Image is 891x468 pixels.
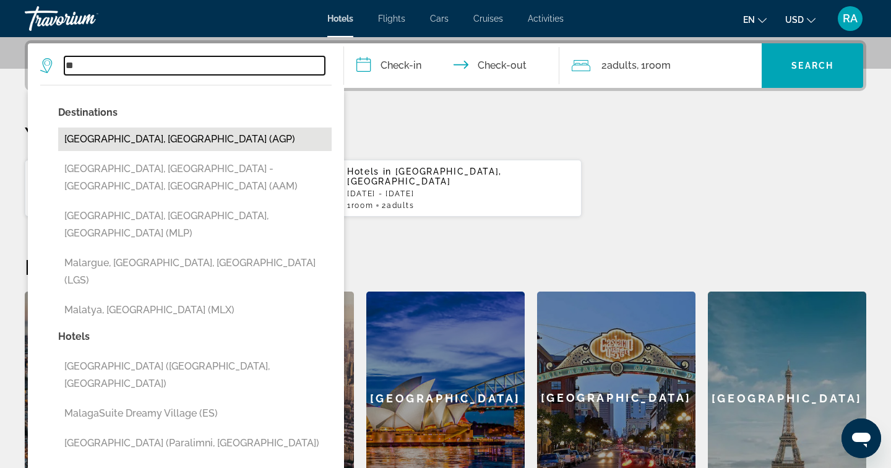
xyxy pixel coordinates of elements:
[344,43,559,88] button: Check in and out dates
[351,201,374,210] span: Room
[473,14,503,24] a: Cruises
[58,431,332,455] button: [GEOGRAPHIC_DATA] (Paralimni, [GEOGRAPHIC_DATA])
[347,201,373,210] span: 1
[387,201,414,210] span: Adults
[785,11,816,28] button: Change currency
[58,298,332,322] button: Malatya, [GEOGRAPHIC_DATA] (MLX)
[528,14,564,24] a: Activities
[347,189,572,198] p: [DATE] - [DATE]
[58,204,332,245] button: [GEOGRAPHIC_DATA], [GEOGRAPHIC_DATA], [GEOGRAPHIC_DATA] (MLP)
[841,418,881,458] iframe: Кнопка запуска окна обмена сообщениями
[559,43,762,88] button: Travelers: 2 adults, 0 children
[785,15,804,25] span: USD
[327,14,353,24] a: Hotels
[743,11,767,28] button: Change language
[607,59,637,71] span: Adults
[25,159,297,217] button: Grand Hyatt Bali ([GEOGRAPHIC_DATA], [GEOGRAPHIC_DATA]) and Nearby Hotels[DATE] - [DATE]1Room2Adults
[58,104,332,121] p: Destinations
[637,57,671,74] span: , 1
[743,15,755,25] span: en
[430,14,449,24] a: Cars
[762,43,863,88] button: Search
[58,251,332,292] button: Malargue, [GEOGRAPHIC_DATA], [GEOGRAPHIC_DATA] (LGS)
[28,43,863,88] div: Search widget
[382,201,414,210] span: 2
[58,128,332,151] button: [GEOGRAPHIC_DATA], [GEOGRAPHIC_DATA] (AGP)
[834,6,866,32] button: User Menu
[347,167,392,176] span: Hotels in
[25,254,866,279] h2: Featured Destinations
[791,61,833,71] span: Search
[378,14,405,24] a: Flights
[645,59,671,71] span: Room
[309,159,582,217] button: Hotels in [GEOGRAPHIC_DATA], [GEOGRAPHIC_DATA][DATE] - [DATE]1Room2Adults
[58,355,332,396] button: [GEOGRAPHIC_DATA] ([GEOGRAPHIC_DATA], [GEOGRAPHIC_DATA])
[601,57,637,74] span: 2
[843,12,858,25] span: RA
[58,402,332,425] button: MalagaSuite Dreamy Village (ES)
[58,328,332,345] p: Hotels
[347,167,502,186] span: [GEOGRAPHIC_DATA], [GEOGRAPHIC_DATA]
[58,157,332,198] button: [GEOGRAPHIC_DATA], [GEOGRAPHIC_DATA] - [GEOGRAPHIC_DATA], [GEOGRAPHIC_DATA] (AAM)
[25,2,148,35] a: Travorium
[25,122,866,147] p: Your Recent Searches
